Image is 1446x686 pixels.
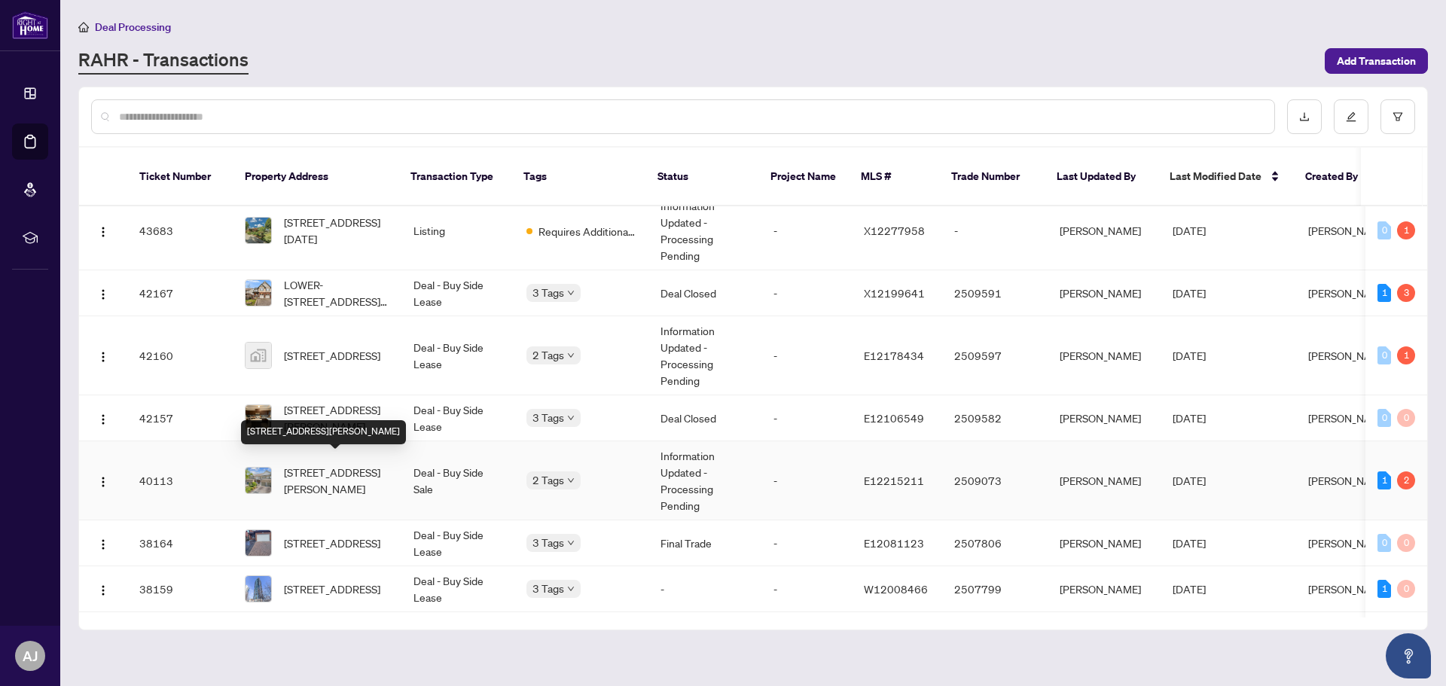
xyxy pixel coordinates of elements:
div: 1 [1377,284,1391,302]
button: Logo [91,406,115,430]
div: 0 [1397,409,1415,427]
td: 2507799 [942,566,1048,612]
td: 37226 [127,612,233,658]
span: LOWER-[STREET_ADDRESS][PERSON_NAME] [284,276,389,309]
td: [PERSON_NAME] [1048,520,1161,566]
img: Logo [97,351,109,363]
img: thumbnail-img [246,405,271,431]
td: - [761,441,852,520]
button: download [1287,99,1322,134]
th: Property Address [233,148,398,206]
span: [PERSON_NAME] [1308,474,1390,487]
img: Logo [97,413,109,425]
span: [PERSON_NAME] [1308,286,1390,300]
span: Add Transaction [1337,49,1416,73]
td: 2509597 [942,316,1048,395]
th: Trade Number [939,148,1045,206]
td: - [942,191,1048,270]
td: - [648,612,761,658]
div: 2 [1397,471,1415,489]
img: thumbnail-img [246,280,271,306]
span: down [567,352,575,359]
span: [STREET_ADDRESS][PERSON_NAME] [284,401,389,434]
td: [PERSON_NAME] [1048,270,1161,316]
span: X12199641 [864,286,925,300]
div: 1 [1397,346,1415,364]
span: 3 Tags [532,409,564,426]
span: [DATE] [1173,286,1206,300]
span: Requires Additional Docs [538,223,636,239]
td: - [761,191,852,270]
span: down [567,414,575,422]
td: 43683 [127,191,233,270]
span: [DATE] [1173,224,1206,237]
th: Ticket Number [127,148,233,206]
td: Information Updated - Processing Pending [648,441,761,520]
button: Logo [91,531,115,555]
th: MLS # [849,148,939,206]
td: Deal - Buy Side Sale [401,441,514,520]
span: 3 Tags [532,580,564,597]
span: [STREET_ADDRESS][PERSON_NAME] [284,464,389,497]
button: Logo [91,343,115,367]
button: Logo [91,577,115,601]
td: [PERSON_NAME] [1048,316,1161,395]
span: 2 Tags [532,346,564,364]
td: Deal - Buy Side Lease [401,520,514,566]
img: thumbnail-img [246,468,271,493]
span: down [567,289,575,297]
td: 2509591 [942,270,1048,316]
a: RAHR - Transactions [78,47,249,75]
img: logo [12,11,48,39]
button: Open asap [1386,633,1431,678]
span: [STREET_ADDRESS] [284,347,380,364]
td: - [648,566,761,612]
td: Final Trade [648,520,761,566]
img: thumbnail-img [246,576,271,602]
th: Status [645,148,758,206]
td: - [761,612,852,658]
td: 40113 [127,441,233,520]
td: Deal Closed [648,395,761,441]
img: Logo [97,476,109,488]
img: Logo [97,288,109,300]
button: Logo [91,218,115,242]
span: [PERSON_NAME] [1308,349,1390,362]
span: [PERSON_NAME] [1308,224,1390,237]
div: 1 [1377,580,1391,598]
span: Deal Processing [95,20,171,34]
td: Deal - Buy Side Lease [401,316,514,395]
span: 2 Tags [532,471,564,489]
img: Logo [97,584,109,596]
td: - [761,270,852,316]
td: 42157 [127,395,233,441]
div: 3 [1397,284,1415,302]
div: 0 [1377,221,1391,239]
div: 0 [1397,580,1415,598]
span: [STREET_ADDRESS] [284,535,380,551]
div: 0 [1377,534,1391,552]
span: E12215211 [864,474,924,487]
div: 0 [1377,346,1391,364]
td: 2509073 [942,441,1048,520]
span: E12081123 [864,536,924,550]
td: - [761,395,852,441]
td: [PERSON_NAME] [1048,612,1161,658]
td: - [761,566,852,612]
th: Project Name [758,148,849,206]
button: edit [1334,99,1368,134]
td: Deal - Buy Side Lease [401,395,514,441]
span: 3 Tags [532,534,564,551]
td: - [761,316,852,395]
span: down [567,539,575,547]
td: Information Updated - Processing Pending [648,316,761,395]
span: down [567,585,575,593]
span: home [78,22,89,32]
td: [PERSON_NAME] [1048,191,1161,270]
th: Last Modified Date [1158,148,1293,206]
button: Logo [91,281,115,305]
td: Deal - Buy Side Lease [401,566,514,612]
td: Information Updated - Processing Pending [648,191,761,270]
th: Created By [1293,148,1383,206]
td: Deal - Buy Side Lease [401,270,514,316]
